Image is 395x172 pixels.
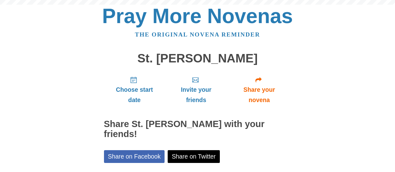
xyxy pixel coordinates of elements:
span: Choose start date [110,85,159,105]
a: Share on Twitter [168,150,220,163]
span: Invite your friends [171,85,221,105]
a: Pray More Novenas [102,4,293,27]
h2: Share St. [PERSON_NAME] with your friends! [104,119,291,139]
a: Share on Facebook [104,150,165,163]
a: Share your novena [227,71,291,108]
a: Invite your friends [165,71,227,108]
h1: St. [PERSON_NAME] [104,52,291,65]
span: Share your novena [234,85,285,105]
a: The original novena reminder [135,31,260,38]
a: Choose start date [104,71,165,108]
